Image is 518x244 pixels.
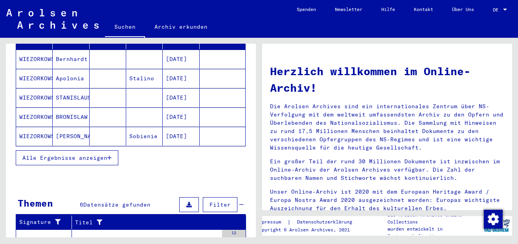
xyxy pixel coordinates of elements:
p: Die Arolsen Archives sind ein internationales Zentrum über NS-Verfolgung mit dem weltweit umfasse... [270,102,504,152]
img: yv_logo.png [482,216,511,235]
mat-cell: [DATE] [163,50,199,68]
span: Datensätze gefunden [83,201,151,208]
a: Archiv erkunden [145,17,217,36]
a: Impressum [256,218,287,226]
mat-cell: WIEZORKOWSKI [16,50,53,68]
span: Alle Ergebnisse anzeigen [22,154,107,161]
p: Ein großer Teil der rund 30 Millionen Dokumente ist inzwischen im Online-Archiv der Arolsen Archi... [270,157,504,182]
p: Die Arolsen Archives Online-Collections [388,211,481,226]
mat-cell: Sobienie [126,127,163,146]
button: Filter [203,197,237,212]
img: Arolsen_neg.svg [6,9,99,29]
div: 12 [222,230,246,238]
mat-cell: Apolonia [53,69,89,88]
mat-cell: WIEZORKOWSKI [16,127,53,146]
span: Filter [209,201,231,208]
mat-cell: [DATE] [163,88,199,107]
p: Copyright © Arolsen Archives, 2021 [256,226,362,233]
img: Zustimmung ändern [484,210,503,229]
mat-cell: WIEZORKOWSKI [16,107,53,126]
div: Signature [19,218,62,226]
mat-cell: STANISLAUS [53,88,89,107]
a: Suchen [105,17,145,38]
div: Themen [18,196,53,210]
mat-cell: Stalino [126,69,163,88]
span: DE [493,7,501,13]
div: Signature [19,216,72,229]
div: Titel [75,216,236,229]
mat-cell: [DATE] [163,69,199,88]
mat-cell: [DATE] [163,107,199,126]
mat-cell: [DATE] [163,127,199,146]
div: Titel [75,218,226,227]
button: Alle Ergebnisse anzeigen [16,150,118,165]
a: Datenschutzerklärung [291,218,362,226]
mat-cell: Bernhardt [53,50,89,68]
p: wurden entwickelt in Partnerschaft mit [388,226,481,240]
mat-cell: WIEZORKOWSKI [16,69,53,88]
h1: Herzlich willkommen im Online-Archiv! [270,63,504,96]
span: 6 [80,201,83,208]
mat-cell: WIEZORKOWSKI [16,88,53,107]
p: Unser Online-Archiv ist 2020 mit dem European Heritage Award / Europa Nostra Award 2020 ausgezeic... [270,188,504,213]
mat-cell: [PERSON_NAME] [53,127,89,146]
mat-cell: BRONISLAW [53,107,89,126]
div: | [256,218,362,226]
